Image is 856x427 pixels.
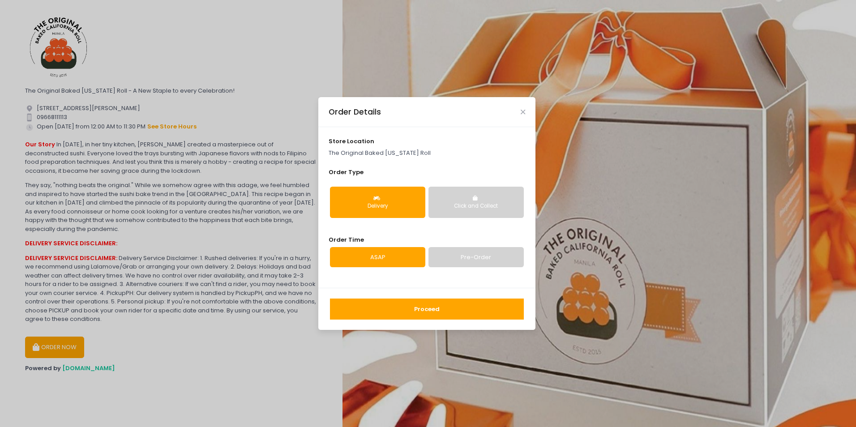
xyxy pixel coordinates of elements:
div: Delivery [336,202,419,210]
button: Proceed [330,299,524,320]
a: Pre-Order [428,247,524,268]
a: ASAP [330,247,425,268]
span: Order Type [329,168,364,176]
button: Click and Collect [428,187,524,218]
span: store location [329,137,374,145]
button: Close [521,110,525,114]
button: Delivery [330,187,425,218]
p: The Original Baked [US_STATE] Roll [329,149,526,158]
div: Order Details [329,106,381,118]
span: Order Time [329,235,364,244]
div: Click and Collect [435,202,518,210]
